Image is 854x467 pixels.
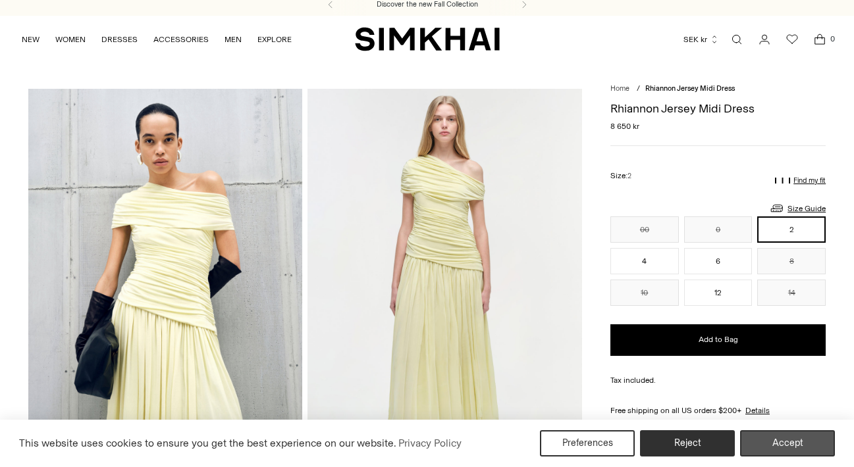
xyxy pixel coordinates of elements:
[610,280,679,306] button: 10
[684,248,753,274] button: 6
[610,84,826,95] nav: breadcrumbs
[610,248,679,274] button: 4
[610,84,629,93] a: Home
[684,216,753,243] button: 0
[826,33,838,45] span: 0
[225,25,242,54] a: MEN
[645,84,735,93] span: Rhiannon Jersey Midi Dress
[610,374,826,386] div: Tax included.
[610,405,826,416] div: Free shipping on all US orders $200+
[779,26,805,53] a: Wishlist
[751,26,778,53] a: Go to the account page
[396,433,464,453] a: Privacy Policy (opens in a new tab)
[745,405,770,416] a: Details
[757,248,826,274] button: 8
[19,437,396,449] span: This website uses cookies to ensure you get the best experience on our website.
[257,25,292,54] a: EXPLORE
[724,26,750,53] a: Open search modal
[610,103,826,114] h1: Rhiannon Jersey Midi Dress
[683,25,719,54] button: SEK kr
[699,334,738,345] span: Add to Bag
[757,216,826,243] button: 2
[22,25,40,54] a: NEW
[55,25,86,54] a: WOMEN
[355,26,500,52] a: SIMKHAI
[610,170,631,182] label: Size:
[610,324,826,356] button: Add to Bag
[540,430,635,456] button: Preferences
[684,280,753,306] button: 12
[637,84,640,95] div: /
[153,25,209,54] a: ACCESSORIES
[757,280,826,306] button: 14
[610,120,639,132] span: 8 650 kr
[101,25,138,54] a: DRESSES
[769,200,826,216] a: Size Guide
[610,216,679,243] button: 00
[740,430,835,456] button: Accept
[627,172,631,180] span: 2
[640,430,735,456] button: Reject
[807,26,833,53] a: Open cart modal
